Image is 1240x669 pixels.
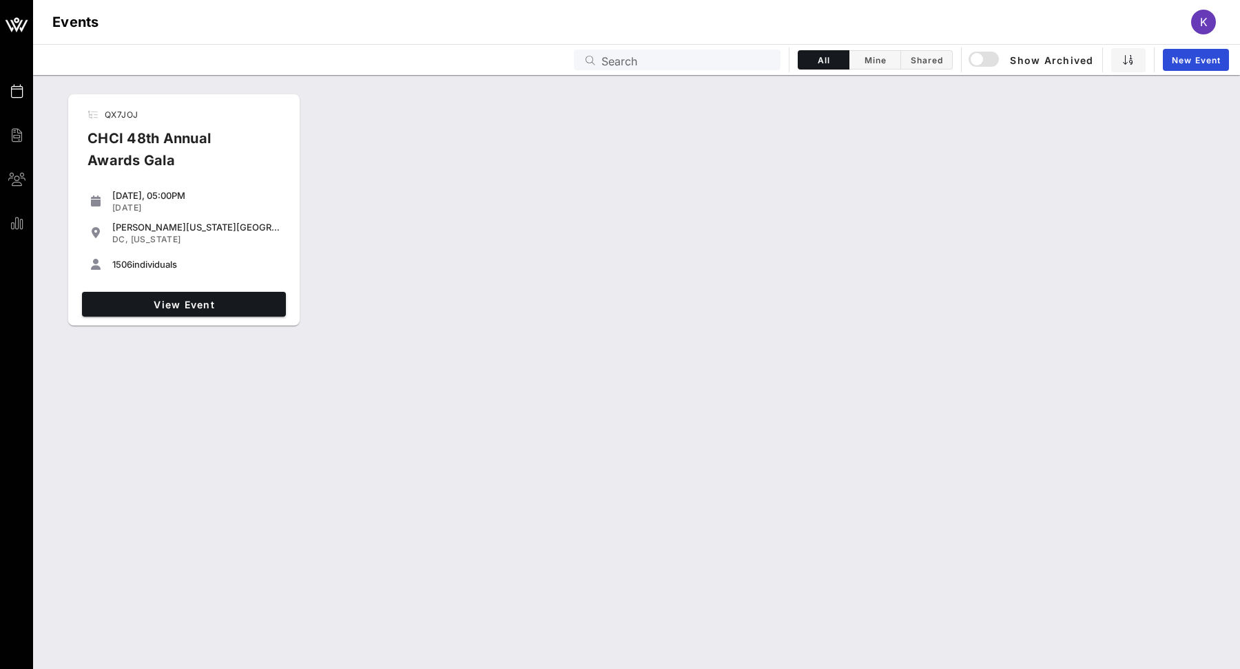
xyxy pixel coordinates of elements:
div: individuals [112,259,280,270]
span: Shared [909,55,944,65]
div: K [1191,10,1216,34]
button: All [798,50,849,70]
span: QX7JOJ [105,109,138,120]
div: CHCI 48th Annual Awards Gala [76,127,271,182]
div: [DATE] [112,202,280,213]
span: New Event [1171,55,1221,65]
span: Mine [858,55,892,65]
button: Mine [849,50,901,70]
span: All [807,55,840,65]
div: [DATE], 05:00PM [112,190,280,201]
span: Show Archived [971,52,1093,68]
span: DC, [112,234,128,244]
div: [PERSON_NAME][US_STATE][GEOGRAPHIC_DATA] [112,222,280,233]
span: View Event [87,299,280,310]
h1: Events [52,11,99,33]
span: [US_STATE] [131,234,181,244]
span: 1506 [112,259,132,270]
button: Shared [901,50,953,70]
a: New Event [1163,49,1229,71]
a: View Event [82,292,286,317]
button: Show Archived [970,47,1094,72]
span: K [1200,15,1208,29]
